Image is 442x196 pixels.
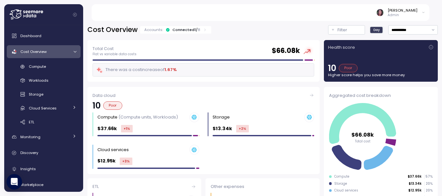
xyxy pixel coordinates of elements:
[120,158,132,165] div: +3 %
[172,27,200,32] div: Connected 1 /
[7,103,81,113] a: Cloud Services
[339,64,358,72] div: Poor
[408,174,422,179] p: $37.66k
[93,92,314,99] div: Data cloud
[334,188,358,193] div: Cloud services
[328,72,434,77] p: Higher score helps you save more money
[144,27,163,32] p: Accounts:
[425,181,432,186] p: 20 %
[334,181,347,186] div: Storage
[355,139,370,143] tspan: Total cost
[7,130,81,143] a: Monitoring
[29,92,43,97] span: Storage
[328,44,355,51] p: Health score
[7,45,81,58] a: Cost Overview
[140,26,211,34] div: Accounts:Connected1/8
[7,147,81,160] a: Discovery
[198,27,200,32] p: 8
[93,46,137,52] p: Total Cost
[388,8,417,13] div: [PERSON_NAME]
[118,114,178,120] p: (Compute units, Workloads)
[164,67,177,73] div: 1.67 %
[29,78,49,83] span: Workloads
[7,89,81,100] a: Storage
[373,27,380,32] span: Day
[334,174,349,179] div: Compute
[29,106,57,111] span: Cloud Services
[97,147,129,153] div: Cloud services
[272,46,300,56] h2: $ 66.08k
[20,33,41,38] span: Dashboard
[20,134,40,139] span: Monitoring
[71,12,79,17] button: Collapse navigation
[96,66,177,74] div: There was a cost increase of
[20,150,38,155] span: Discovery
[103,101,122,110] div: Poor
[7,178,81,191] a: Marketplace
[29,119,34,125] span: ETL
[7,162,81,175] a: Insights
[388,13,417,17] p: Admin
[97,125,117,132] p: $37.66k
[337,27,347,33] p: Filter
[87,87,320,174] a: Data cloud10PoorCompute (Compute units, Workloads)$37.66k+1%Storage $13.34k+2%Cloud services $12....
[408,188,422,193] p: $12.95k
[7,117,81,127] a: ETL
[328,25,365,35] button: Filter
[425,174,432,179] p: 57 %
[7,61,81,72] a: Compute
[329,92,433,99] div: Aggregated cost breakdown
[121,125,133,132] div: +1 %
[87,25,138,35] h2: Cost Overview
[20,49,47,54] span: Cost Overview
[425,188,432,193] p: 20 %
[7,75,81,86] a: Workloads
[328,64,336,72] p: 10
[6,174,22,190] div: Open Intercom Messenger
[97,157,116,165] p: $12.95k
[377,9,383,16] img: ACg8ocLDuIZlR5f2kIgtapDwVC7yp445s3OgbrQTIAV7qYj8P05r5pI=s96-c
[213,125,232,132] p: $13.34k
[351,131,374,138] tspan: $66.08k
[20,166,36,171] span: Insights
[29,64,46,69] span: Compute
[93,52,137,57] p: Flat vs variable data costs
[93,101,101,110] p: 10
[97,114,178,120] div: Compute
[409,181,422,186] p: $13.34k
[93,183,196,190] div: ETL
[20,182,43,187] span: Marketplace
[7,29,81,42] a: Dashboard
[213,114,230,120] div: Storage
[236,125,249,132] div: +2 %
[211,183,314,190] div: Other expenses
